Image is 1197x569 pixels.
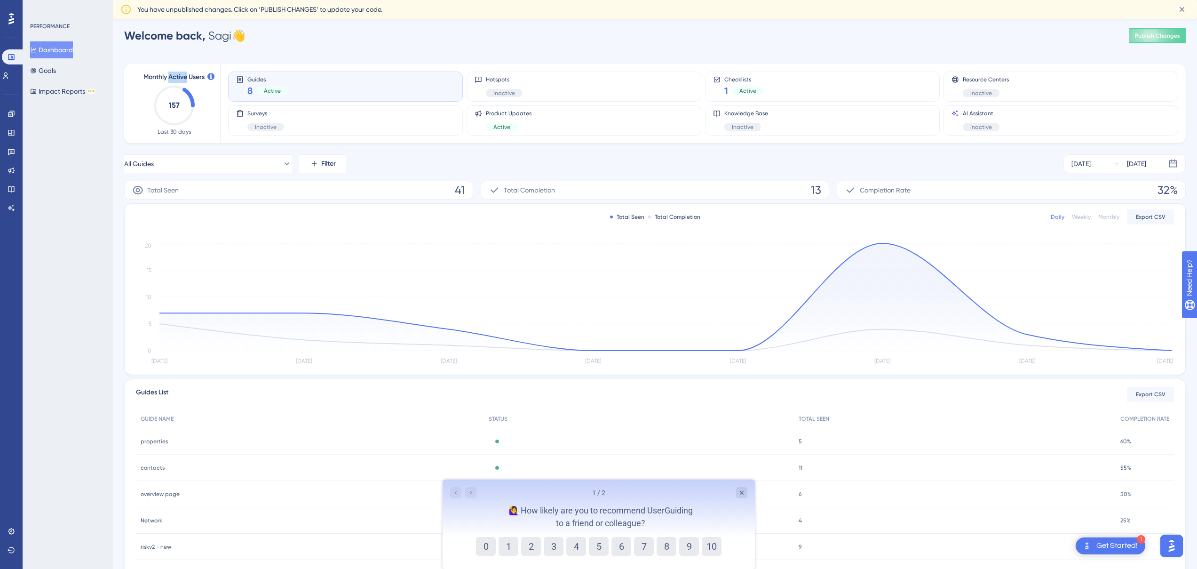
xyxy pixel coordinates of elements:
[247,110,284,117] span: Surveys
[441,358,457,364] tspan: [DATE]
[264,87,281,95] span: Active
[1071,158,1091,169] div: [DATE]
[141,517,162,524] span: Network
[1157,532,1186,560] iframe: UserGuiding AI Assistant Launcher
[143,72,205,83] span: Monthly Active Users
[1120,438,1131,445] span: 60%
[1051,213,1064,221] div: Daily
[1127,158,1146,169] div: [DATE]
[1120,415,1169,423] span: COMPLETION RATE
[1120,464,1131,472] span: 55%
[963,110,999,117] span: AI Assistant
[147,184,179,196] span: Total Seen
[739,87,756,95] span: Active
[1127,387,1174,402] button: Export CSV
[799,415,829,423] span: TOTAL SEEN
[1136,391,1165,398] span: Export CSV
[247,76,288,82] span: Guides
[148,347,151,354] tspan: 0
[151,358,167,364] tspan: [DATE]
[124,158,154,169] span: All Guides
[141,490,180,498] span: overview page
[1157,358,1173,364] tspan: [DATE]
[443,480,755,569] iframe: UserGuiding Survey
[799,543,801,551] span: 9
[1081,540,1093,552] img: launcher-image-alternative-text
[137,4,382,15] span: You have unpublished changes. Click on ‘PUBLISH CHANGES’ to update your code.
[486,110,531,117] span: Product Updates
[730,358,746,364] tspan: [DATE]
[724,84,728,97] span: 1
[124,154,292,173] button: All Guides
[136,387,168,402] span: Guides List
[30,23,70,30] div: PERFORMANCE
[1072,213,1091,221] div: Weekly
[799,490,801,498] span: 6
[1120,490,1132,498] span: 50%
[1019,358,1035,364] tspan: [DATE]
[610,213,644,221] div: Total Seen
[1120,517,1131,524] span: 25%
[724,110,768,117] span: Knowledge Base
[146,294,151,300] tspan: 10
[724,76,764,82] span: Checklists
[1098,213,1119,221] div: Monthly
[648,213,700,221] div: Total Completion
[141,415,174,423] span: GUIDE NAME
[169,101,180,110] text: 157
[799,438,802,445] span: 5
[1135,32,1180,40] span: Publish Changes
[30,83,95,100] button: Impact ReportsBETA
[493,89,515,97] span: Inactive
[141,543,171,551] span: riskv2 - new
[732,123,753,131] span: Inactive
[87,89,95,94] div: BETA
[1137,535,1145,544] div: 1
[963,76,1009,83] span: Resource Centers
[585,358,601,364] tspan: [DATE]
[255,123,277,131] span: Inactive
[1127,209,1174,224] button: Export CSV
[489,415,507,423] span: STATUS
[145,242,151,249] tspan: 20
[811,183,821,198] span: 13
[1129,28,1186,43] button: Publish Changes
[486,76,523,83] span: Hotspots
[321,158,336,169] span: Filter
[970,123,992,131] span: Inactive
[493,123,510,131] span: Active
[141,438,168,445] span: properties
[1157,183,1178,198] span: 32%
[247,84,253,97] span: 8
[1076,537,1145,554] div: Open Get Started! checklist, remaining modules: 1
[799,464,802,472] span: 11
[141,464,165,472] span: contacts
[296,358,312,364] tspan: [DATE]
[860,184,911,196] span: Completion Rate
[874,358,890,364] tspan: [DATE]
[124,29,206,42] span: Welcome back,
[30,62,56,79] button: Goals
[504,184,555,196] span: Total Completion
[970,89,992,97] span: Inactive
[1136,213,1165,221] span: Export CSV
[30,41,73,58] button: Dashboard
[799,517,802,524] span: 4
[1096,541,1138,551] div: Get Started!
